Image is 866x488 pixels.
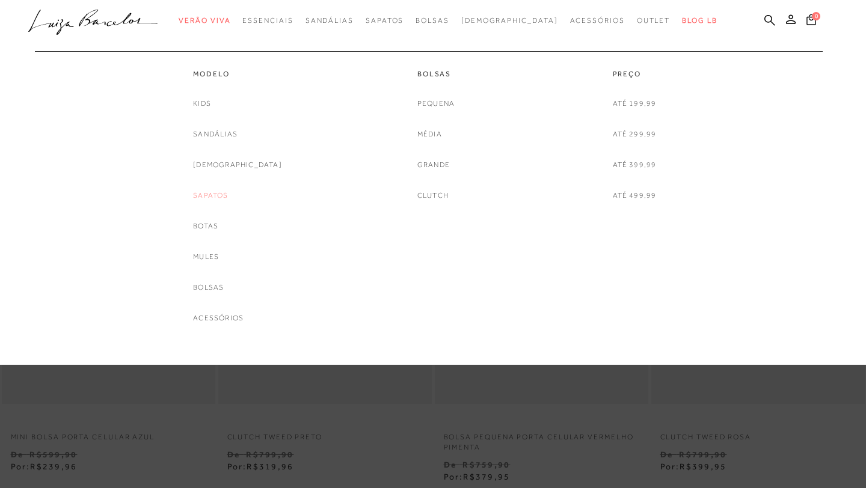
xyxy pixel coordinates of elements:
[682,10,717,32] a: BLOG LB
[193,189,228,202] a: noSubCategoriesText
[193,281,224,294] a: noSubCategoriesText
[193,128,238,141] a: noSubCategoriesText
[461,16,558,25] span: [DEMOGRAPHIC_DATA]
[613,97,657,110] a: noSubCategoriesText
[613,128,657,141] a: noSubCategoriesText
[193,69,282,79] a: categoryNavScreenReaderText
[193,251,219,263] a: noSubCategoriesText
[682,16,717,25] span: BLOG LB
[193,312,244,325] a: noSubCategoriesText
[637,10,671,32] a: categoryNavScreenReaderText
[613,189,657,202] a: noSubCategoriesText
[417,128,442,141] a: noSubCategoriesText
[242,10,293,32] a: categoryNavScreenReaderText
[417,159,450,171] a: noSubCategoriesText
[366,10,404,32] a: categoryNavScreenReaderText
[193,220,218,233] a: noSubCategoriesText
[613,159,657,171] a: noSubCategoriesText
[416,16,449,25] span: Bolsas
[242,16,293,25] span: Essenciais
[306,10,354,32] a: categoryNavScreenReaderText
[416,10,449,32] a: categoryNavScreenReaderText
[570,10,625,32] a: categoryNavScreenReaderText
[637,16,671,25] span: Outlet
[193,97,211,110] a: noSubCategoriesText
[417,97,455,110] a: noSubCategoriesText
[366,16,404,25] span: Sapatos
[613,69,657,79] a: categoryNavScreenReaderText
[179,10,230,32] a: categoryNavScreenReaderText
[812,12,820,20] span: 0
[461,10,558,32] a: noSubCategoriesText
[570,16,625,25] span: Acessórios
[179,16,230,25] span: Verão Viva
[417,69,455,79] a: categoryNavScreenReaderText
[193,159,282,171] a: noSubCategoriesText
[306,16,354,25] span: Sandálias
[417,189,449,202] a: noSubCategoriesText
[803,13,820,29] button: 0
